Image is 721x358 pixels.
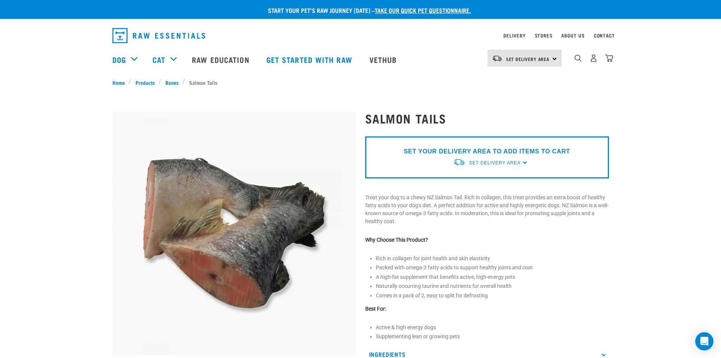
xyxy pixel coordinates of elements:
a: Get started with Raw [259,44,362,75]
a: Dog [112,54,126,65]
h1: Salmon Tails [365,111,609,125]
a: Stores [535,34,553,37]
a: Vethub [362,44,406,75]
a: Contact [594,34,615,37]
a: Raw Education [184,44,259,75]
img: user.png [590,54,598,62]
a: About Us [561,34,584,37]
li: Supplementing lean or growing pets [376,333,609,341]
li: Active & high energy dogs [376,324,609,331]
li: Rich in collagen for joint health and skin elasticity [376,255,609,263]
img: home-icon@2x.png [605,54,613,62]
li: Comes in a pack of 2, easy to split for defrosting [376,292,609,300]
strong: Best For: [365,306,386,312]
a: Delivery [503,34,525,37]
img: Salmon Tails [112,111,356,355]
a: Products [131,78,159,86]
li: Packed with omega-3 fatty acids to support healthy joints and coat [376,264,609,272]
span: Set Delivery Area [506,58,550,60]
li: Naturally occurring taurine and nutrients for overall health [376,282,609,290]
p: SET YOUR DELIVERY AREA TO ADD ITEMS TO CART [404,147,570,156]
img: van-moving.png [492,55,502,62]
img: van-moving.png [453,158,465,166]
img: home-icon-1@2x.png [575,55,582,62]
nav: breadcrumbs [112,78,609,86]
div: Open Intercom Messenger [695,332,713,350]
li: A high-fat supplement that benefits active, high-energy pets [376,273,609,281]
img: Raw Essentials Logo [112,28,205,43]
a: Bones [161,78,182,86]
p: Treat your dog to a chewy NZ Salmon Tail. Rich in collagen, this treat provides an extra boost of... [365,194,609,225]
a: take our quick pet questionnaire. [375,8,471,12]
a: Cat [153,54,165,65]
nav: dropdown navigation [106,25,615,46]
strong: Why Choose This Product? [365,237,428,243]
a: Home [112,78,129,86]
span: Set Delivery Area [469,160,520,166]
